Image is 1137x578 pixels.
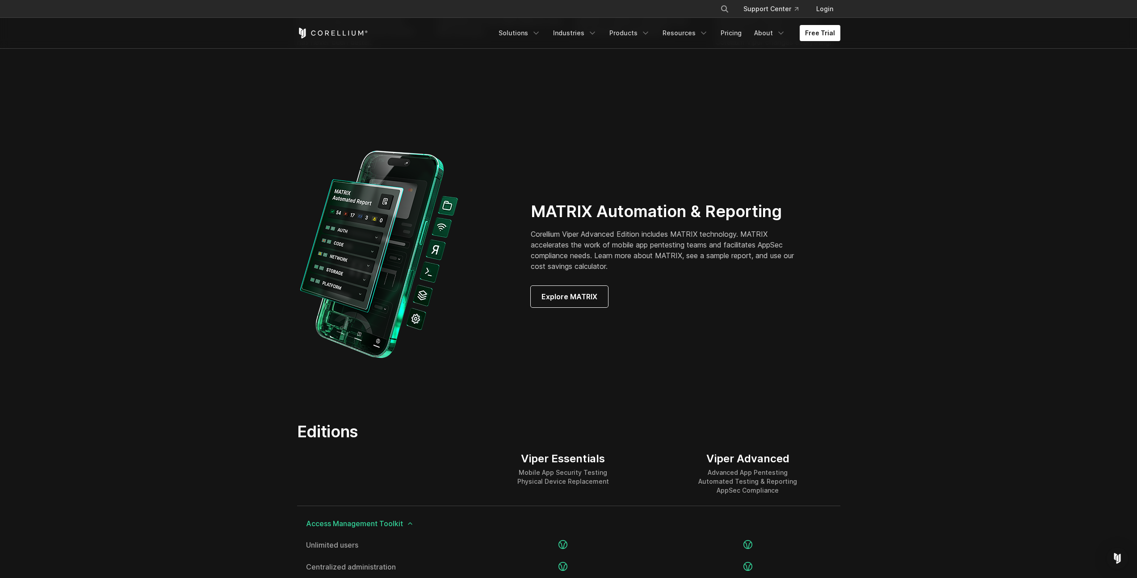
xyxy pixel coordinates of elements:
div: Advanced App Pentesting Automated Testing & Reporting AppSec Compliance [698,468,797,495]
a: Login [809,1,840,17]
div: Mobile App Security Testing Physical Device Replacement [517,468,609,486]
span: Explore MATRIX [541,291,597,302]
h2: Editions [297,422,653,441]
a: Explore MATRIX [531,286,608,307]
a: Solutions [493,25,546,41]
a: Pricing [715,25,747,41]
div: Open Intercom Messenger [1107,548,1128,569]
a: About [749,25,791,41]
a: Products [604,25,655,41]
button: Search [717,1,733,17]
a: Free Trial [800,25,840,41]
div: Viper Advanced [698,452,797,465]
div: Navigation Menu [709,1,840,17]
h2: MATRIX Automation & Reporting [531,201,806,222]
a: Corellium Home [297,28,368,38]
a: Centralized administration [306,563,462,570]
a: Unlimited users [306,541,462,549]
div: Navigation Menu [493,25,840,41]
img: Corellium_Combo_MATRIX_UI_web 1 [297,145,465,364]
span: Access Management Toolkit [306,520,831,527]
a: Industries [548,25,602,41]
a: Support Center [736,1,806,17]
a: Resources [657,25,713,41]
p: Corellium Viper Advanced Edition includes MATRIX technology. MATRIX accelerates the work of mobil... [531,229,806,272]
div: Viper Essentials [517,452,609,465]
